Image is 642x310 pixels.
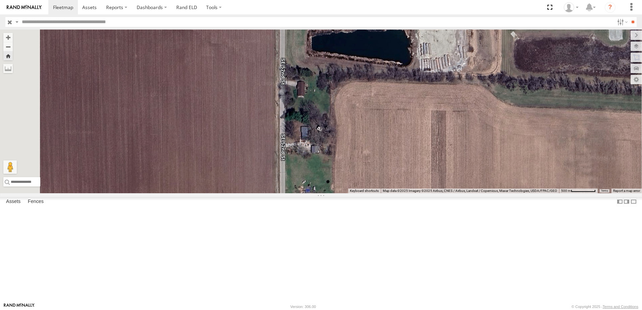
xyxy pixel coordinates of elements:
div: Tim Zylstra [561,2,581,12]
label: Search Filter Options [614,17,629,27]
span: 500 m [561,189,571,193]
div: Version: 306.00 [290,305,316,309]
button: Zoom Home [3,51,13,60]
img: rand-logo.svg [7,5,42,10]
div: © Copyright 2025 - [571,305,638,309]
button: Zoom out [3,42,13,51]
button: Map Scale: 500 m per 70 pixels [559,189,598,193]
label: Search Query [14,17,19,27]
a: Terms and Conditions [603,305,638,309]
button: Drag Pegman onto the map to open Street View [3,160,17,174]
label: Dock Summary Table to the Right [623,197,630,207]
label: Map Settings [631,75,642,84]
span: Map data ©2025 Imagery ©2025 Airbus, CNES / Airbus, Landsat / Copernicus, Maxar Technologies, USD... [383,189,557,193]
label: Assets [3,197,24,206]
a: Visit our Website [4,303,35,310]
label: Fences [25,197,47,206]
button: Zoom in [3,33,13,42]
a: Report a map error [613,189,640,193]
label: Dock Summary Table to the Left [616,197,623,207]
label: Hide Summary Table [630,197,637,207]
button: Keyboard shortcuts [350,189,379,193]
label: Measure [3,64,13,73]
a: Terms (opens in new tab) [601,190,608,192]
i: ? [605,2,615,13]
